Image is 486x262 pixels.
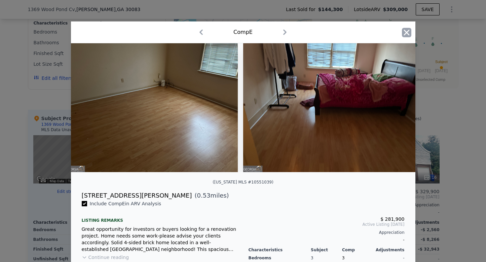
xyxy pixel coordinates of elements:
[342,256,345,260] span: 3
[213,180,273,185] div: ([US_STATE] MLS #10551039)
[249,247,311,253] div: Characteristics
[87,201,164,206] span: Include Comp E in ARV Analysis
[342,247,373,253] div: Comp
[66,43,238,172] img: Property Img
[380,216,404,222] span: $ 281,900
[82,254,129,261] button: Continue reading
[249,222,405,227] span: Active Listing [DATE]
[192,191,229,200] span: ( miles)
[197,192,211,199] span: 0.53
[311,247,342,253] div: Subject
[249,230,405,235] div: Appreciation
[82,226,238,253] div: Great opportunity for investors or buyers looking for a renovation project. Home needs some work-...
[249,235,405,245] div: -
[233,28,253,36] div: Comp E
[243,43,415,172] img: Property Img
[82,212,238,223] div: Listing remarks
[373,247,405,253] div: Adjustments
[82,191,192,200] div: [STREET_ADDRESS][PERSON_NAME]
